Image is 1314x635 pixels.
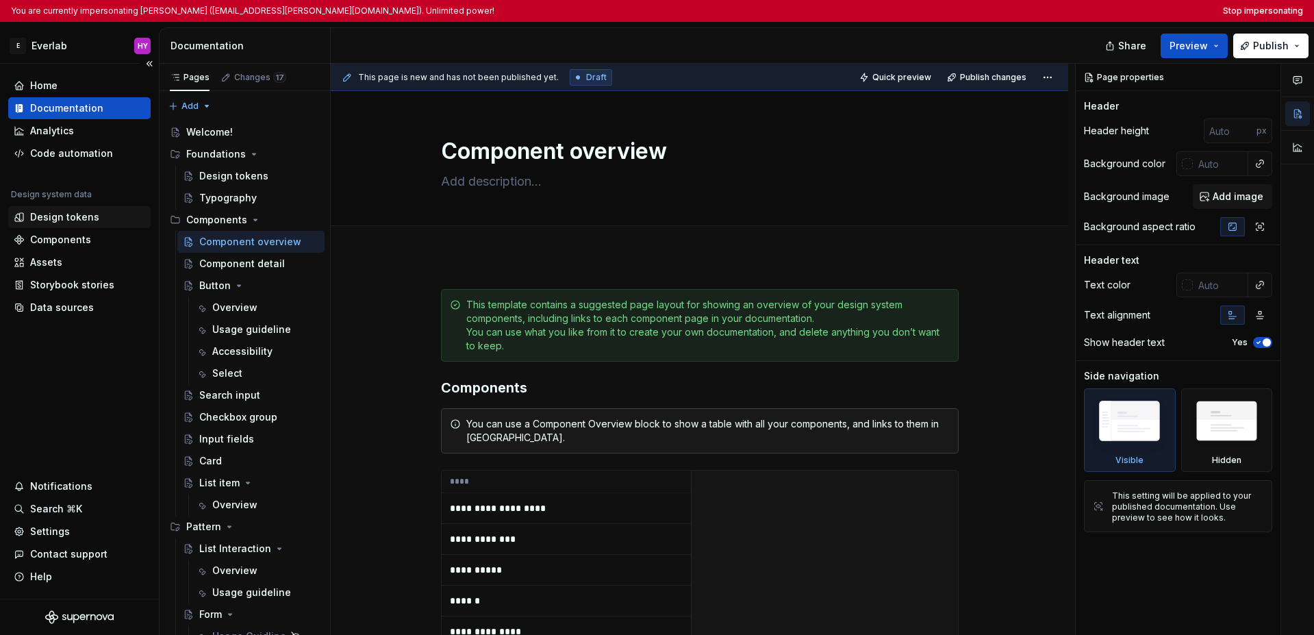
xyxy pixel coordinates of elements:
[212,366,242,380] div: Select
[140,54,159,73] button: Collapse sidebar
[138,40,148,51] div: HY
[199,608,222,621] div: Form
[212,564,257,577] div: Overview
[1193,151,1248,176] input: Auto
[199,476,240,490] div: List item
[45,610,114,624] svg: Supernova Logo
[164,121,325,143] a: Welcome!
[190,362,325,384] a: Select
[212,586,291,599] div: Usage guideline
[1181,388,1273,472] div: Hidden
[11,5,494,16] p: You are currently impersonating [PERSON_NAME] ([EMAIL_ADDRESS][PERSON_NAME][DOMAIN_NAME]). Unlimi...
[212,323,291,336] div: Usage guideline
[199,235,301,249] div: Component overview
[11,189,92,200] div: Design system data
[1084,369,1159,383] div: Side navigation
[30,525,70,538] div: Settings
[30,502,82,516] div: Search ⌘K
[177,450,325,472] a: Card
[3,31,156,60] button: EEverlabHY
[30,570,52,584] div: Help
[190,582,325,603] a: Usage guideline
[466,298,950,353] div: This template contains a suggested page layout for showing an overview of your design system comp...
[1233,34,1309,58] button: Publish
[8,297,151,319] a: Data sources
[177,253,325,275] a: Component detail
[1112,490,1263,523] div: This setting will be applied to your published documentation. Use preview to see how it looks.
[164,516,325,538] div: Pattern
[10,38,26,54] div: E
[186,213,247,227] div: Components
[1084,308,1150,322] div: Text alignment
[190,494,325,516] a: Overview
[177,231,325,253] a: Component overview
[1098,34,1155,58] button: Share
[31,39,67,53] div: Everlab
[212,301,257,314] div: Overview
[855,68,937,87] button: Quick preview
[199,454,222,468] div: Card
[190,340,325,362] a: Accessibility
[186,125,233,139] div: Welcome!
[8,120,151,142] a: Analytics
[164,209,325,231] div: Components
[234,72,286,83] div: Changes
[177,603,325,625] a: Form
[199,410,277,424] div: Checkbox group
[872,72,931,83] span: Quick preview
[8,498,151,520] button: Search ⌘K
[170,72,210,83] div: Pages
[30,278,114,292] div: Storybook stories
[199,388,260,402] div: Search input
[8,97,151,119] a: Documentation
[1084,190,1170,203] div: Background image
[30,101,103,115] div: Documentation
[1204,119,1256,143] input: Auto
[1256,125,1267,136] p: px
[30,147,113,160] div: Code automation
[199,542,271,556] div: List Interaction
[8,475,151,497] button: Notifications
[177,472,325,494] a: List item
[8,142,151,164] a: Code automation
[1232,337,1248,348] label: Yes
[177,384,325,406] a: Search input
[30,79,58,92] div: Home
[943,68,1033,87] button: Publish changes
[8,566,151,588] button: Help
[441,378,959,397] h3: Components
[199,432,254,446] div: Input fields
[212,498,257,512] div: Overview
[1212,455,1241,466] div: Hidden
[177,165,325,187] a: Design tokens
[1223,5,1303,16] button: Stop impersonating
[1193,184,1272,209] button: Add image
[8,274,151,296] a: Storybook stories
[960,72,1026,83] span: Publish changes
[273,72,286,83] span: 17
[586,72,607,83] span: Draft
[438,135,956,168] textarea: Component overview
[1253,39,1289,53] span: Publish
[1161,34,1228,58] button: Preview
[1084,124,1149,138] div: Header height
[190,319,325,340] a: Usage guideline
[199,257,285,271] div: Component detail
[170,39,325,53] div: Documentation
[190,297,325,319] a: Overview
[30,547,108,561] div: Contact support
[1084,220,1196,234] div: Background aspect ratio
[1193,273,1248,297] input: Auto
[177,428,325,450] a: Input fields
[30,480,92,493] div: Notifications
[177,538,325,560] a: List Interaction
[466,417,950,445] div: You can use a Component Overview block to show a table with all your components, and links to the...
[1084,278,1130,292] div: Text color
[199,169,268,183] div: Design tokens
[199,279,231,292] div: Button
[1084,336,1165,349] div: Show header text
[190,560,325,582] a: Overview
[1084,253,1139,267] div: Header text
[164,97,216,116] button: Add
[186,520,221,534] div: Pattern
